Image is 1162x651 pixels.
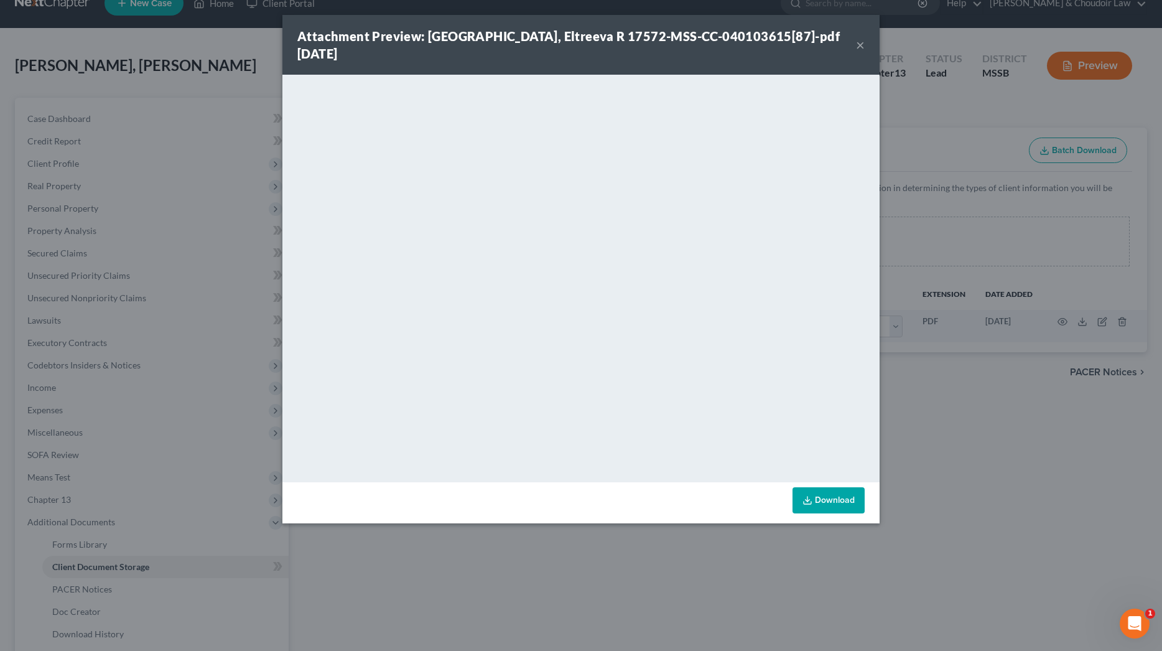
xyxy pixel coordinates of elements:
button: × [856,37,865,52]
iframe: <object ng-attr-data='[URL][DOMAIN_NAME]' type='application/pdf' width='100%' height='650px'></ob... [282,75,880,479]
iframe: Intercom live chat [1120,609,1150,639]
strong: Attachment Preview: [GEOGRAPHIC_DATA], Eltreeva R 17572-MSS-CC-040103615[87]-pdf [DATE] [297,29,840,61]
span: 1 [1145,609,1155,619]
a: Download [792,487,865,513]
